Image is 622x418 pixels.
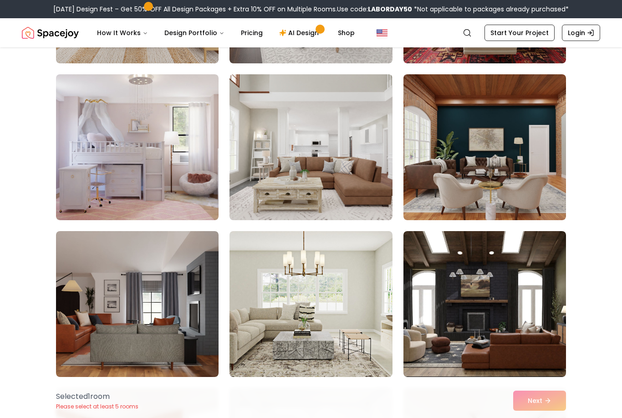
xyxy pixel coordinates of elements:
[56,391,138,402] p: Selected 1 room
[562,25,600,41] a: Login
[157,24,232,42] button: Design Portfolio
[90,24,362,42] nav: Main
[53,5,569,14] div: [DATE] Design Fest – Get 50% OFF All Design Packages + Extra 10% OFF on Multiple Rooms.
[56,403,138,410] p: Please select at least 5 rooms
[337,5,412,14] span: Use code:
[56,231,219,377] img: Room room-7
[234,24,270,42] a: Pricing
[331,24,362,42] a: Shop
[412,5,569,14] span: *Not applicable to packages already purchased*
[403,231,566,377] img: Room room-9
[377,27,387,38] img: United States
[22,24,79,42] a: Spacejoy
[22,24,79,42] img: Spacejoy Logo
[229,231,392,377] img: Room room-8
[272,24,329,42] a: AI Design
[22,18,600,47] nav: Global
[229,74,392,220] img: Room room-5
[56,74,219,220] img: Room room-4
[403,74,566,220] img: Room room-6
[484,25,555,41] a: Start Your Project
[90,24,155,42] button: How It Works
[368,5,412,14] b: LABORDAY50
